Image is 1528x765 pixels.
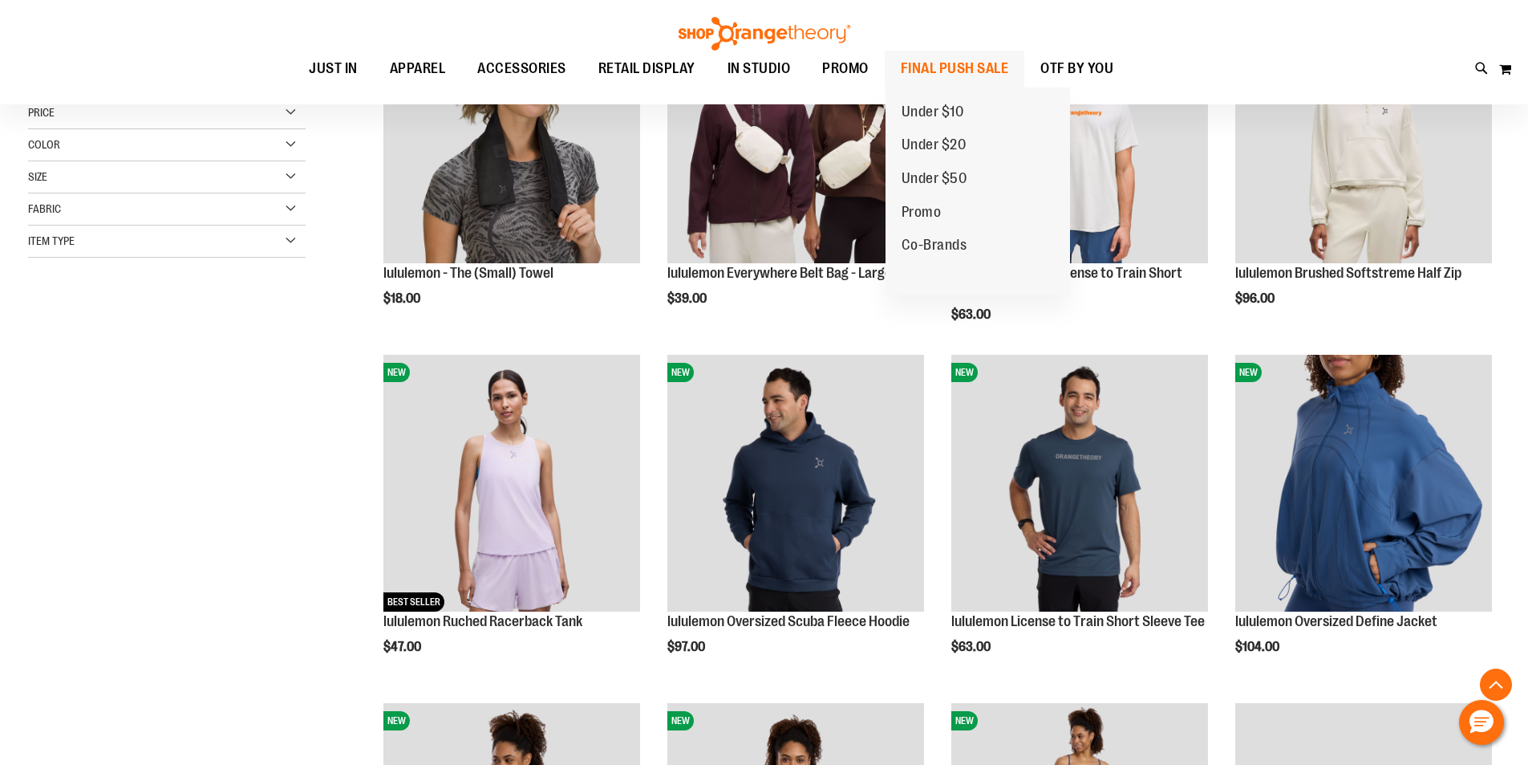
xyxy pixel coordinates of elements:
[951,6,1208,263] img: lululemon Unisex License to Train Short Sleeve
[667,291,709,306] span: $39.00
[28,106,55,119] span: Price
[1235,355,1492,614] a: lululemon Oversized Define JacketNEW
[676,17,853,51] img: Shop Orangetheory
[1227,347,1500,695] div: product
[667,363,694,382] span: NEW
[383,6,640,266] a: lululemon - The (Small) TowelNEW
[1235,6,1492,266] a: lululemon Brushed Softstreme Half ZipNEW
[1480,669,1512,701] button: Back To Top
[28,170,47,183] span: Size
[902,170,967,190] span: Under $50
[667,6,924,263] img: lululemon Everywhere Belt Bag - Large
[383,265,553,281] a: lululemon - The (Small) Towel
[951,307,993,322] span: $63.00
[28,138,60,151] span: Color
[886,162,983,196] a: Under $50
[886,196,958,230] a: Promo
[667,355,924,614] a: lululemon Oversized Scuba Fleece HoodieNEW
[951,640,993,654] span: $63.00
[901,51,1009,87] span: FINAL PUSH SALE
[1235,613,1437,629] a: lululemon Oversized Define Jacket
[1235,291,1277,306] span: $96.00
[822,51,869,87] span: PROMO
[28,234,75,247] span: Item Type
[951,711,978,730] span: NEW
[383,592,444,612] span: BEST SELLER
[383,6,640,263] img: lululemon - The (Small) Towel
[951,363,978,382] span: NEW
[711,51,807,87] a: IN STUDIO
[728,51,791,87] span: IN STUDIO
[951,355,1208,614] a: lululemon License to Train Short Sleeve TeeNEW
[667,640,707,654] span: $97.00
[951,6,1208,266] a: lululemon Unisex License to Train Short SleeveNEW
[943,347,1216,695] div: product
[383,363,410,382] span: NEW
[390,51,446,87] span: APPAREL
[461,51,582,87] a: ACCESSORIES
[667,613,910,629] a: lululemon Oversized Scuba Fleece Hoodie
[1459,700,1504,745] button: Hello, have a question? Let’s chat.
[886,128,983,162] a: Under $20
[383,355,640,612] img: lululemon Ruched Racerback Tank
[1024,51,1129,87] a: OTF BY YOU
[667,355,924,612] img: lululemon Oversized Scuba Fleece Hoodie
[598,51,695,87] span: RETAIL DISPLAY
[383,355,640,614] a: lululemon Ruched Racerback TankNEWBEST SELLER
[28,202,61,215] span: Fabric
[667,265,892,281] a: lululemon Everywhere Belt Bag - Large
[383,711,410,730] span: NEW
[383,640,424,654] span: $47.00
[1235,6,1492,263] img: lululemon Brushed Softstreme Half Zip
[383,291,423,306] span: $18.00
[383,613,582,629] a: lululemon Ruched Racerback Tank
[1235,640,1282,654] span: $104.00
[951,613,1205,629] a: lululemon License to Train Short Sleeve Tee
[667,6,924,266] a: lululemon Everywhere Belt Bag - LargeNEW
[659,347,932,695] div: product
[582,51,711,87] a: RETAIL DISPLAY
[886,87,1070,295] ul: FINAL PUSH SALE
[1235,363,1262,382] span: NEW
[1235,355,1492,612] img: lululemon Oversized Define Jacket
[886,229,983,262] a: Co-Brands
[902,237,967,257] span: Co-Brands
[886,96,980,129] a: Under $10
[902,204,942,224] span: Promo
[951,355,1208,612] img: lululemon License to Train Short Sleeve Tee
[902,136,967,157] span: Under $20
[1040,51,1113,87] span: OTF BY YOU
[293,51,374,87] a: JUST IN
[374,51,462,87] a: APPAREL
[806,51,885,87] a: PROMO
[667,711,694,730] span: NEW
[885,51,1025,87] a: FINAL PUSH SALE
[375,347,648,695] div: product
[309,51,358,87] span: JUST IN
[1235,265,1461,281] a: lululemon Brushed Softstreme Half Zip
[902,104,964,124] span: Under $10
[477,51,566,87] span: ACCESSORIES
